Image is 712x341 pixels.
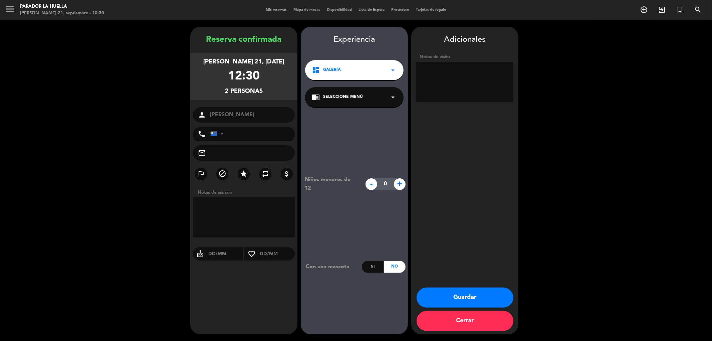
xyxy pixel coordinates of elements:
[301,263,362,271] div: Con una mascota
[301,33,408,46] div: Experiencia
[312,93,320,101] i: chrome_reader_mode
[676,6,684,14] i: turned_in_not
[20,3,104,10] div: Parador La Huella
[366,178,377,190] span: -
[240,170,248,178] i: star
[190,33,297,46] div: Reserva confirmada
[384,261,406,273] div: No
[362,261,384,273] div: Si
[5,4,15,14] i: menu
[218,170,226,178] i: block
[228,67,260,87] div: 12:30
[323,67,341,73] span: Galería
[198,130,206,138] i: phone
[416,53,513,60] div: Notas de visita
[211,128,226,140] div: Uruguay: +598
[197,170,205,178] i: outlined_flag
[323,8,355,12] span: Disponibilidad
[416,33,513,46] div: Adicionales
[204,57,284,67] div: [PERSON_NAME] 21, [DATE]
[300,175,362,193] div: Niños menores de 12
[198,149,206,157] i: mail_outline
[259,250,295,258] input: DD/MM
[417,311,513,331] button: Cerrar
[261,170,269,178] i: repeat
[388,8,413,12] span: Pre-acceso
[262,8,290,12] span: Mis reservas
[694,6,702,14] i: search
[244,250,259,258] i: favorite_border
[290,8,323,12] span: Mapa de mesas
[225,87,263,96] div: 2 personas
[658,6,666,14] i: exit_to_app
[283,170,291,178] i: attach_money
[389,93,397,101] i: arrow_drop_down
[208,250,243,258] input: DD/MM
[389,66,397,74] i: arrow_drop_down
[417,288,513,308] button: Guardar
[312,66,320,74] i: dashboard
[198,111,206,119] i: person
[20,10,104,17] div: [PERSON_NAME] 21. septiembre - 10:30
[355,8,388,12] span: Lista de Espera
[5,4,15,16] button: menu
[194,189,297,196] div: Notas de usuario
[640,6,648,14] i: add_circle_outline
[193,250,208,258] i: cake
[323,94,363,101] span: Seleccione Menú
[413,8,450,12] span: Tarjetas de regalo
[394,178,406,190] span: +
